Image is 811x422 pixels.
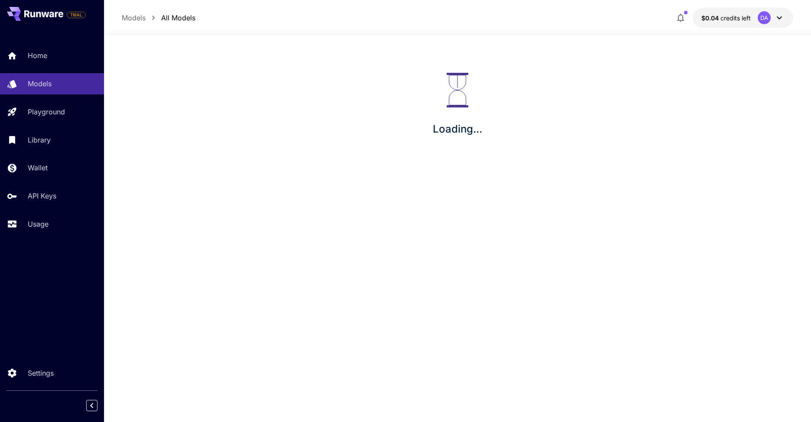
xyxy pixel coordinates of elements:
p: Usage [28,219,49,229]
a: All Models [161,13,195,23]
button: $0.0404DA [693,8,793,28]
div: Collapse sidebar [93,398,104,413]
p: Wallet [28,162,48,173]
p: Settings [28,368,54,378]
a: Models [122,13,146,23]
span: $0.04 [701,14,720,22]
button: Collapse sidebar [86,400,97,411]
span: TRIAL [67,12,85,18]
div: DA [758,11,771,24]
p: Models [28,78,52,89]
nav: breadcrumb [122,13,195,23]
p: Playground [28,107,65,117]
div: $0.0404 [701,13,751,23]
p: Home [28,50,47,61]
p: Loading... [433,121,482,137]
p: Library [28,135,51,145]
span: Add your payment card to enable full platform functionality. [67,10,86,20]
p: API Keys [28,191,56,201]
span: credits left [720,14,751,22]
